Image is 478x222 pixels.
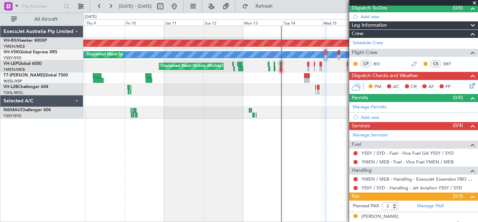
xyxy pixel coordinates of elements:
[125,19,164,26] div: Fri 10
[352,167,372,175] span: Handling
[360,60,372,68] div: CP
[119,3,152,9] span: [DATE] - [DATE]
[282,19,322,26] div: Tue 14
[3,79,22,84] a: WSSL/XSP
[164,19,204,26] div: Sat 11
[322,19,361,26] div: Wed 15
[3,90,23,95] a: YSHL/WOL
[3,62,18,66] span: VH-LEP
[353,104,387,111] a: Manage Permits
[161,61,248,72] div: Unplanned Maint Wichita (Wichita Mid-continent)
[352,141,361,149] span: Fuel
[8,14,76,25] button: All Aircraft
[428,83,434,90] span: AF
[3,39,47,43] a: VH-RIUHawker 800XP
[361,150,454,156] a: YSSY / SYD - Fuel - Viva Fuel GA YSSY / SYD
[352,122,370,130] span: Services
[18,17,74,22] span: All Aircraft
[3,108,21,112] span: N604AU
[352,72,418,80] span: Dispatch Checks and Weather
[3,55,21,61] a: YSSY/SYD
[3,50,19,54] span: VH-VSK
[3,85,18,89] span: VH-L2B
[453,4,463,12] span: (0/0)
[361,176,475,182] a: YMEN / MEB - Handling - ExecuJet Essendon FBO YMEN / MEB
[353,132,388,139] a: Manage Services
[203,19,243,26] div: Sun 12
[243,19,282,26] div: Mon 13
[21,1,62,12] input: Trip Number
[417,203,444,210] a: Manage PAX
[361,185,462,191] a: YSSY / SYD - Handling - Jet Aviation YSSY / SYD
[3,67,25,72] a: YMEN/MEB
[352,94,368,102] span: Permits
[453,193,463,200] span: (0/3)
[85,19,125,26] div: Thu 9
[374,83,381,90] span: PM
[352,21,387,29] span: Leg Information
[3,39,18,43] span: VH-RIU
[453,94,463,101] span: (0/0)
[3,73,68,78] a: T7-[PERSON_NAME]Global 7500
[353,203,379,210] label: Planned PAX
[352,193,359,201] span: Pax
[393,83,399,90] span: AC
[239,1,281,12] button: Refresh
[3,85,48,89] a: VH-L2BChallenger 604
[353,40,383,47] a: Schedule Crew
[3,50,57,54] a: VH-VSKGlobal Express XRS
[361,159,454,165] a: YMEN / MEB - Fuel - Viva Fuel YMEN / MEB
[430,60,442,68] div: CS
[373,61,389,67] a: BSI
[352,49,378,57] span: Flight Crew
[3,108,51,112] a: N604AUChallenger 604
[352,30,364,38] span: Crew
[411,83,417,90] span: CR
[3,113,21,119] a: YSSY/SYD
[3,62,42,66] a: VH-LEPGlobal 6000
[3,73,44,78] span: T7-[PERSON_NAME]
[361,213,399,220] div: [PERSON_NAME]
[85,14,97,20] div: [DATE]
[352,4,387,12] span: Dispatch To-Dos
[361,14,475,20] div: Add new
[87,49,173,60] div: Unplanned Maint Sydney ([PERSON_NAME] Intl)
[361,114,475,120] div: Add new
[453,122,463,129] span: (0/4)
[445,83,451,90] span: FP
[443,61,459,67] a: BBT
[3,44,25,49] a: YMEN/MEB
[249,4,279,9] span: Refresh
